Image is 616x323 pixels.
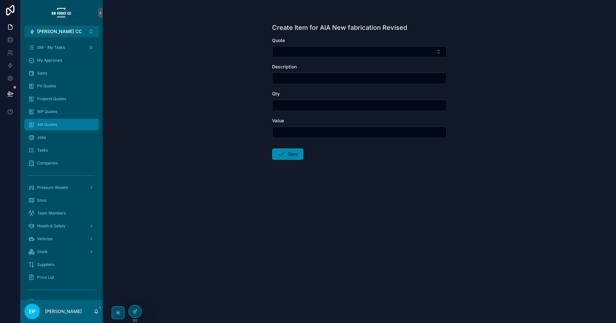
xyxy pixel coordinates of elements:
[37,83,56,89] span: PV Quotes
[37,211,66,216] span: Team Members
[29,308,35,315] span: EP
[37,223,65,229] span: Health & Safety
[272,64,297,69] span: Description
[37,198,46,203] span: Sites
[24,80,99,92] a: PV Quotes
[272,118,284,123] span: Value
[24,144,99,156] a: Tasks
[24,26,99,37] button: Select Button
[24,132,99,143] a: Jobs
[37,161,58,166] span: Companies
[272,46,447,57] button: Select Button
[24,195,99,206] a: Sites
[37,71,47,76] span: Sales
[24,182,99,193] a: Pressure Vessels
[24,272,99,283] a: Price List
[24,233,99,245] a: Vehicles
[272,38,285,43] span: Quote
[37,96,66,101] span: Projects Quotes
[24,220,99,232] a: Health & Safety
[24,207,99,219] a: Team Members
[24,296,99,308] a: Tracking
[24,259,99,270] a: Suppliers
[24,67,99,79] a: Sales
[24,157,99,169] a: Companies
[272,148,303,160] button: Save
[37,58,62,63] span: My Approvals
[37,109,57,114] span: WP Quotes
[24,246,99,258] a: Stock
[21,37,103,300] div: scrollable content
[37,148,48,153] span: Tasks
[24,93,99,105] a: Projects Quotes
[37,236,52,241] span: Vehicles
[37,122,57,127] span: AIA Quotes
[24,106,99,118] a: WP Quotes
[37,185,68,190] span: Pressure Vessels
[37,45,65,50] span: GM - My Tasks
[51,8,72,18] img: App logo
[24,119,99,130] a: AIA Quotes
[37,249,48,254] span: Stock
[87,44,95,51] div: 0
[45,308,82,315] p: [PERSON_NAME]
[37,135,46,140] span: Jobs
[37,28,82,35] span: [PERSON_NAME] CC
[37,299,53,304] span: Tracking
[37,275,54,280] span: Price List
[272,23,407,32] h1: Create Item for AIA New fabrication Revised
[272,91,280,96] span: Qty
[24,42,99,53] a: GM - My Tasks0
[37,262,54,267] span: Suppliers
[24,55,99,66] a: My Approvals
